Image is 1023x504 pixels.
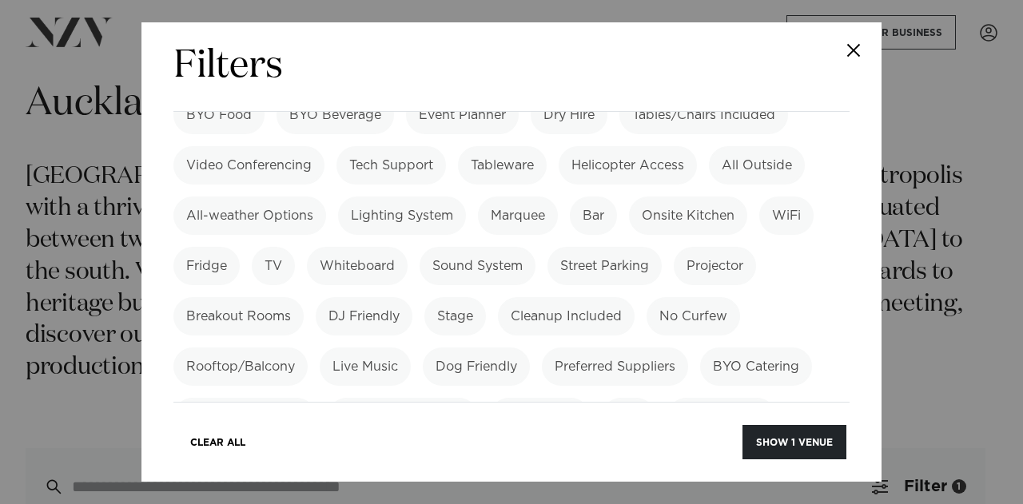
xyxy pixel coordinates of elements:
[547,247,662,285] label: Street Parking
[570,196,617,235] label: Bar
[742,425,846,459] button: Show 1 venue
[173,96,265,134] label: BYO Food
[619,96,788,134] label: Tables/Chairs Included
[667,398,776,436] label: Valet Parking
[173,146,324,185] label: Video Conferencing
[490,398,590,436] label: Microphone
[338,196,466,235] label: Lighting System
[629,196,747,235] label: Onsite Kitchen
[173,247,240,285] label: Fridge
[478,196,558,235] label: Marquee
[320,347,411,386] label: Live Music
[647,297,740,335] label: No Curfew
[602,398,655,436] label: Pool
[458,146,547,185] label: Tableware
[674,247,756,285] label: Projector
[328,398,478,436] label: No Minimum Spend
[173,398,316,436] label: No Venue Hire Fee
[173,42,283,92] h2: Filters
[542,347,688,386] label: Preferred Suppliers
[173,297,304,335] label: Breakout Rooms
[700,347,812,386] label: BYO Catering
[173,196,326,235] label: All-weather Options
[277,96,394,134] label: BYO Beverage
[177,425,259,459] button: Clear All
[559,146,697,185] label: Helicopter Access
[336,146,446,185] label: Tech Support
[531,96,607,134] label: Dry Hire
[420,247,535,285] label: Sound System
[709,146,805,185] label: All Outside
[316,297,412,335] label: DJ Friendly
[424,297,486,335] label: Stage
[252,247,295,285] label: TV
[759,196,814,235] label: WiFi
[307,247,408,285] label: Whiteboard
[498,297,635,335] label: Cleanup Included
[406,96,519,134] label: Event Planner
[423,347,530,386] label: Dog Friendly
[826,22,882,78] button: Close
[173,347,308,386] label: Rooftop/Balcony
